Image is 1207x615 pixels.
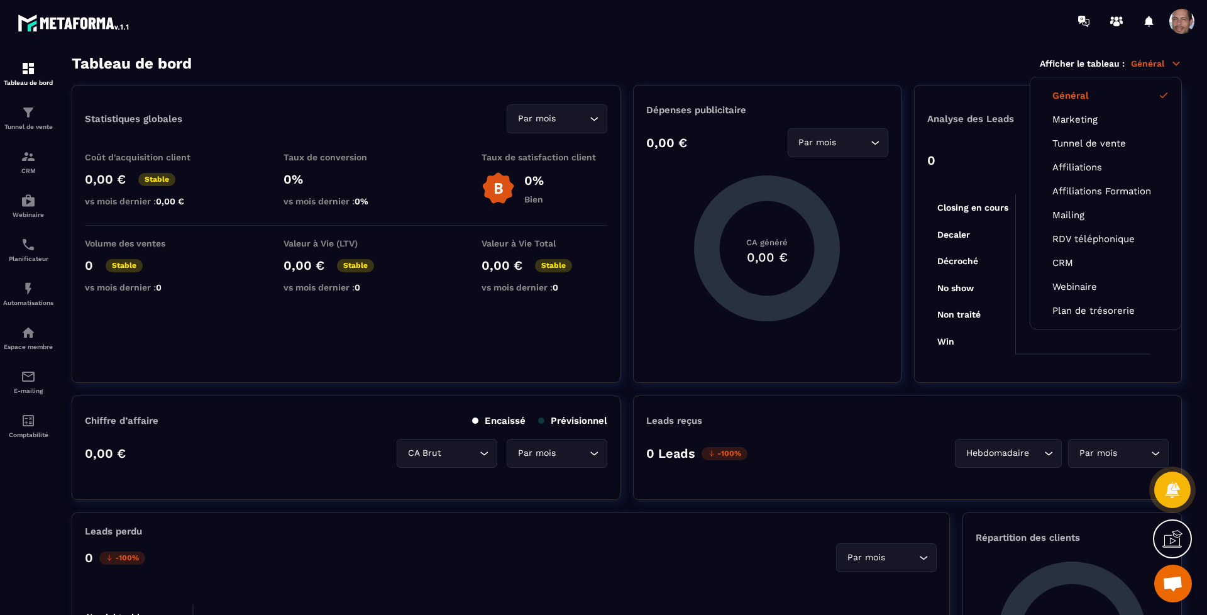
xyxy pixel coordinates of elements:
[1052,209,1159,221] a: Mailing
[21,105,36,120] img: formation
[85,196,211,206] p: vs mois dernier :
[1068,439,1169,468] div: Search for option
[702,447,747,460] p: -100%
[888,551,916,565] input: Search for option
[1076,446,1120,460] span: Par mois
[21,325,36,340] img: automations
[1052,281,1159,292] a: Webinaire
[3,272,53,316] a: automationsautomationsAutomatisations
[3,431,53,438] p: Comptabilité
[3,52,53,96] a: formationformationTableau de bord
[3,96,53,140] a: formationformationTunnel de vente
[156,282,162,292] span: 0
[937,230,970,240] tspan: Decaler
[937,283,974,293] tspan: No show
[85,550,93,565] p: 0
[21,237,36,252] img: scheduler
[963,446,1032,460] span: Hebdomadaire
[3,79,53,86] p: Tableau de bord
[156,196,184,206] span: 0,00 €
[515,112,558,126] span: Par mois
[937,202,1008,213] tspan: Closing en cours
[558,112,587,126] input: Search for option
[3,211,53,218] p: Webinaire
[937,256,978,266] tspan: Décroché
[284,258,324,273] p: 0,00 €
[937,336,954,346] tspan: Win
[85,415,158,426] p: Chiffre d’affaire
[21,193,36,208] img: automations
[507,439,607,468] div: Search for option
[796,136,839,150] span: Par mois
[21,149,36,164] img: formation
[3,228,53,272] a: schedulerschedulerPlanificateur
[507,104,607,133] div: Search for option
[284,152,409,162] p: Taux de conversion
[472,415,526,426] p: Encaissé
[3,387,53,394] p: E-mailing
[524,173,544,188] p: 0%
[85,258,93,273] p: 0
[646,446,695,461] p: 0 Leads
[284,238,409,248] p: Valeur à Vie (LTV)
[844,551,888,565] span: Par mois
[927,113,1048,125] p: Analyse des Leads
[839,136,868,150] input: Search for option
[836,543,937,572] div: Search for option
[1052,162,1159,173] a: Affiliations
[937,309,981,319] tspan: Non traité
[646,415,702,426] p: Leads reçus
[3,167,53,174] p: CRM
[1052,114,1159,125] a: Marketing
[3,140,53,184] a: formationformationCRM
[927,153,935,168] p: 0
[138,173,175,186] p: Stable
[538,415,607,426] p: Prévisionnel
[337,259,374,272] p: Stable
[1120,446,1148,460] input: Search for option
[558,446,587,460] input: Search for option
[482,152,607,162] p: Taux de satisfaction client
[553,282,558,292] span: 0
[788,128,888,157] div: Search for option
[106,259,143,272] p: Stable
[284,172,409,187] p: 0%
[524,194,544,204] p: Bien
[482,258,522,273] p: 0,00 €
[955,439,1062,468] div: Search for option
[1052,305,1159,316] a: Plan de trésorerie
[646,135,687,150] p: 0,00 €
[355,196,368,206] span: 0%
[3,299,53,306] p: Automatisations
[482,172,515,205] img: b-badge-o.b3b20ee6.svg
[3,255,53,262] p: Planificateur
[21,413,36,428] img: accountant
[284,282,409,292] p: vs mois dernier :
[3,123,53,130] p: Tunnel de vente
[3,404,53,448] a: accountantaccountantComptabilité
[85,152,211,162] p: Coût d'acquisition client
[85,113,182,125] p: Statistiques globales
[284,196,409,206] p: vs mois dernier :
[1052,233,1159,245] a: RDV téléphonique
[85,526,142,537] p: Leads perdu
[85,238,211,248] p: Volume des ventes
[3,360,53,404] a: emailemailE-mailing
[3,184,53,228] a: automationsautomationsWebinaire
[85,446,126,461] p: 0,00 €
[444,446,477,460] input: Search for option
[21,369,36,384] img: email
[21,61,36,76] img: formation
[1052,257,1159,269] a: CRM
[482,282,607,292] p: vs mois dernier :
[85,172,126,187] p: 0,00 €
[72,55,192,72] h3: Tableau de bord
[3,316,53,360] a: automationsautomationsEspace membre
[85,282,211,292] p: vs mois dernier :
[482,238,607,248] p: Valeur à Vie Total
[21,281,36,296] img: automations
[405,446,444,460] span: CA Brut
[1040,58,1125,69] p: Afficher le tableau :
[99,551,145,565] p: -100%
[1052,186,1159,197] a: Affiliations Formation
